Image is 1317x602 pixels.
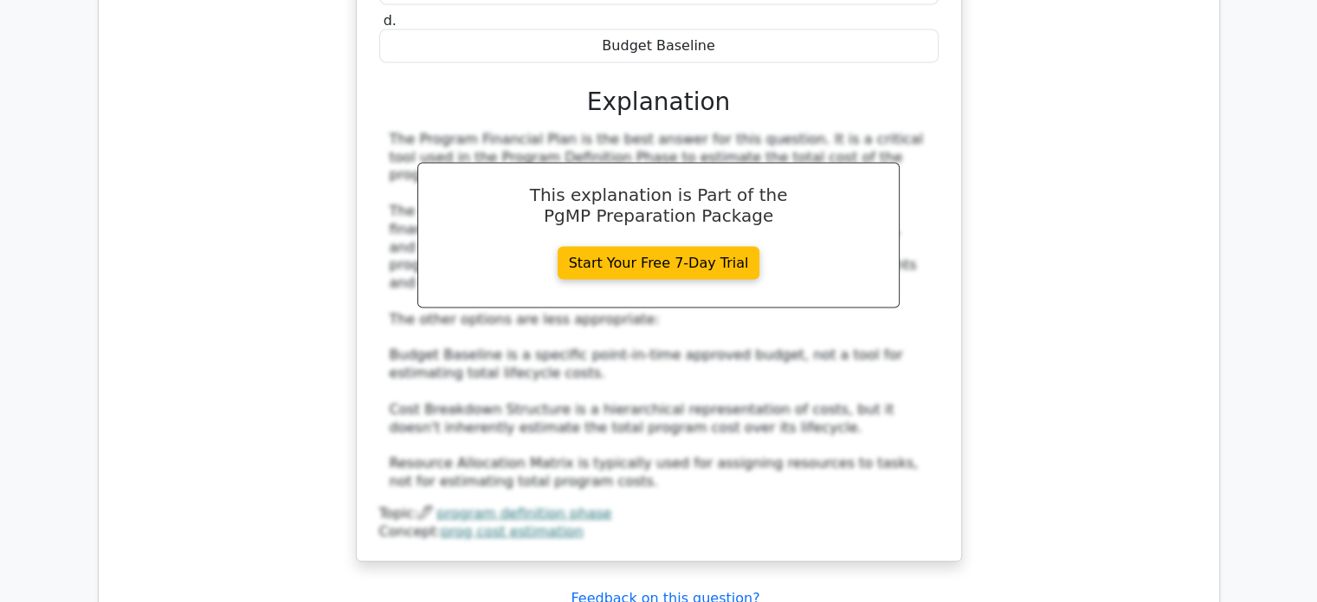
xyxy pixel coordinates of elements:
[379,523,939,541] div: Concept:
[390,131,928,491] div: The Program Financial Plan is the best answer for this question. It is a critical tool used in th...
[436,505,611,521] a: program definition phase
[384,12,397,29] span: d.
[379,505,939,523] div: Topic:
[390,87,928,117] h3: Explanation
[558,247,760,280] a: Start Your Free 7-Day Trial
[441,523,584,540] a: prog cost estimation
[379,29,939,63] div: Budget Baseline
